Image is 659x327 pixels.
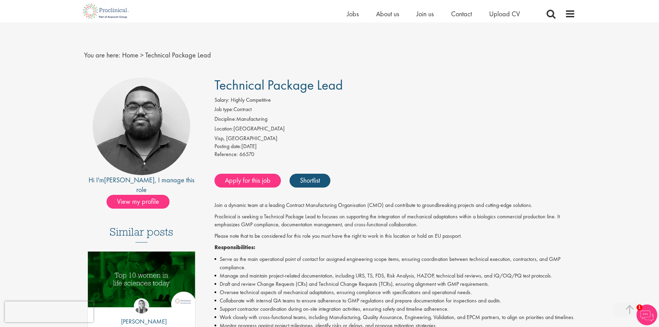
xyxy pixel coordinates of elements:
p: Join a dynamic team at a leading Contract Manufacturing Organisation (CMO) and contribute to grou... [214,201,575,209]
li: Support contractor coordination during on-site integration activities, ensuring safety and timeli... [214,305,575,313]
img: Chatbot [637,305,657,325]
a: Link to a post [88,252,195,313]
a: View my profile [107,196,176,205]
span: You are here: [84,51,120,60]
div: Hi I'm , I manage this role [84,175,199,195]
span: Highly Competitive [231,96,271,103]
a: Contact [451,9,472,18]
label: Salary: [214,96,229,104]
p: Proclinical is seeking a Technical Package Lead to focuses on supporting the integration of mecha... [214,213,575,229]
a: Apply for this job [214,174,281,188]
span: Technical Package Lead [145,51,211,60]
iframe: reCAPTCHA [5,301,93,322]
a: Upload CV [489,9,520,18]
label: Job type: [214,106,234,113]
li: Oversee technical aspects of mechanical adaptations, ensuring compliance with specifications and ... [214,288,575,297]
span: 1 [637,305,642,310]
span: Technical Package Lead [214,76,343,94]
p: Please note that to be considered for this role you must have the right to work in this location ... [214,232,575,240]
img: imeage of recruiter Ashley Bennett [93,78,190,175]
strong: Responsibilities: [214,244,255,251]
p: [PERSON_NAME] [116,317,167,326]
li: Contract [214,106,575,115]
label: Location: [214,125,234,133]
li: Serve as the main operational point of contact for assigned engineering scope items, ensuring coo... [214,255,575,272]
span: View my profile [107,195,170,209]
img: Top 10 women in life sciences today [88,252,195,307]
span: Posting date: [214,143,241,150]
img: Hannah Burke [134,298,149,314]
div: [DATE] [214,143,575,151]
a: breadcrumb link [122,51,138,60]
a: Shortlist [290,174,330,188]
div: Visp, [GEOGRAPHIC_DATA] [214,135,575,143]
li: Manufacturing [214,115,575,125]
label: Discipline: [214,115,236,123]
span: 66570 [239,151,254,158]
h3: Similar posts [110,226,173,243]
li: Draft and review Change Requests (CRs) and Technical Change Requests (TCRs), ensuring alignment w... [214,280,575,288]
a: About us [376,9,399,18]
a: [PERSON_NAME] [104,175,155,184]
label: Reference: [214,151,238,158]
li: Collaborate with internal QA teams to ensure adherence to GMP regulations and prepare documentati... [214,297,575,305]
li: [GEOGRAPHIC_DATA] [214,125,575,135]
span: > [140,51,144,60]
li: Manage and maintain project-related documentation, including URS, TS, FDS, Risk Analysis, HAZOP, ... [214,272,575,280]
a: Join us [417,9,434,18]
a: Jobs [347,9,359,18]
li: Work closely with cross-functional teams, including Manufacturing, Quality Assurance, Engineering... [214,313,575,321]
